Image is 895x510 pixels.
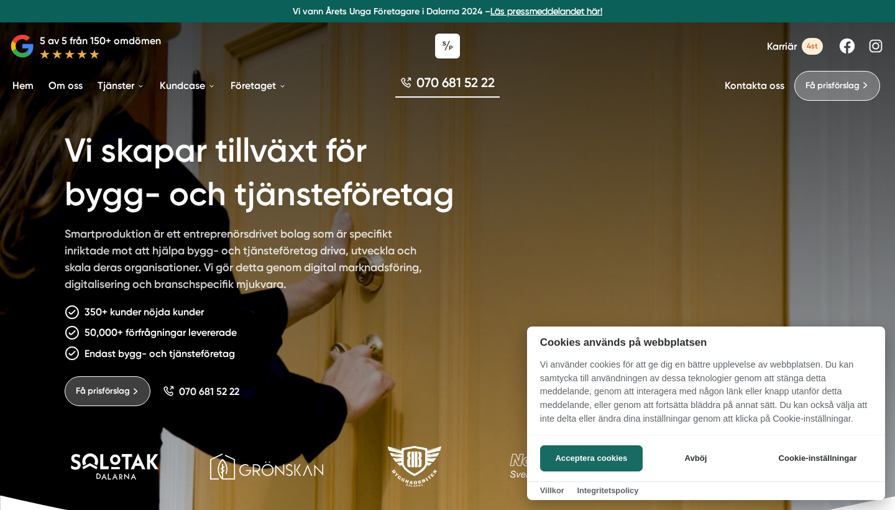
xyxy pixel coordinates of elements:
[527,336,885,348] h2: Cookies används på webbplatsen
[646,445,745,471] button: Avböj
[763,445,872,471] button: Cookie-inställningar
[540,445,643,471] button: Acceptera cookies
[540,486,564,495] a: Villkor
[577,486,638,495] a: Integritetspolicy
[527,358,885,434] p: Vi använder cookies för att ge dig en bättre upplevelse av webbplatsen. Du kan samtycka till anvä...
